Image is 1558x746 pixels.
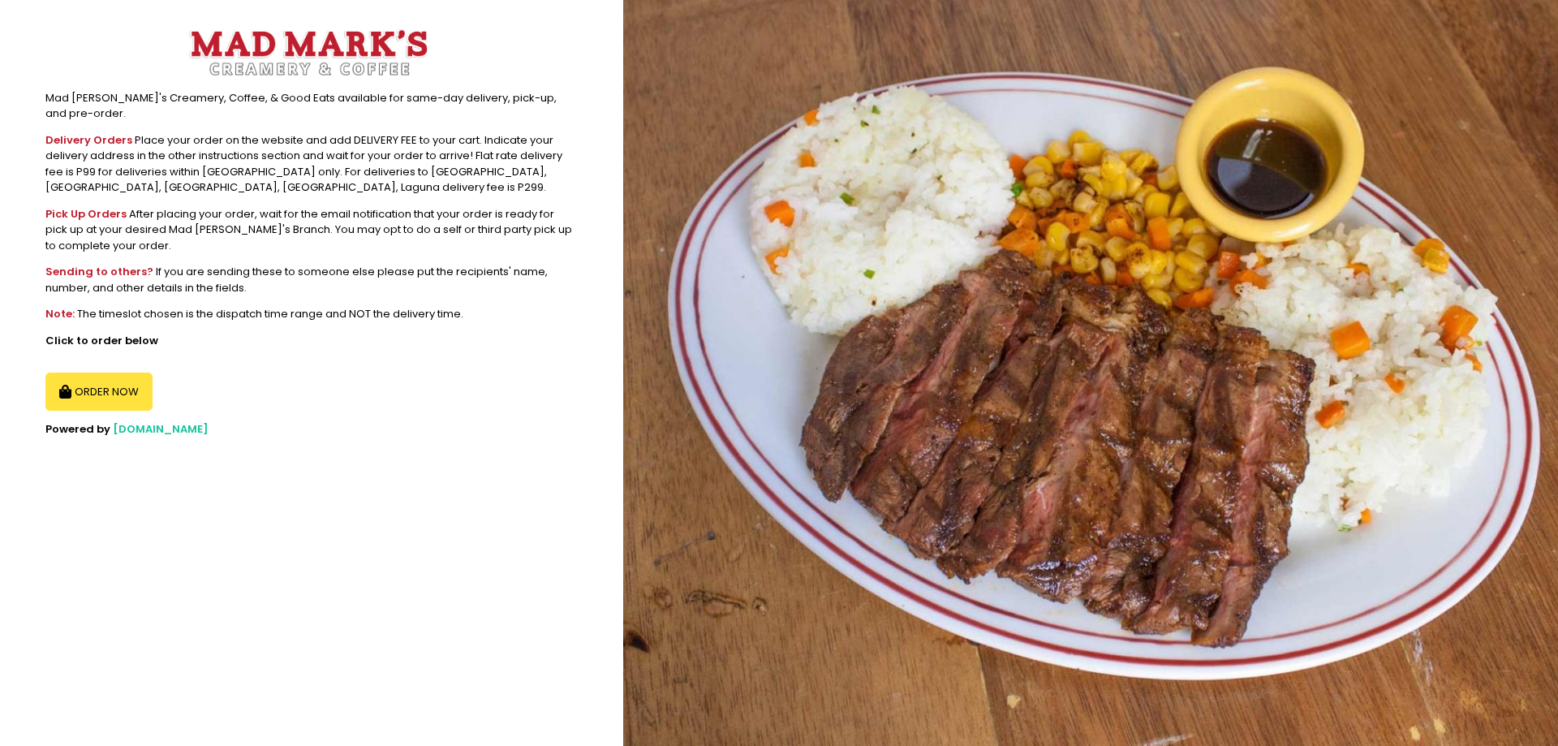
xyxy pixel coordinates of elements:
[45,264,153,279] b: Sending to others?
[187,24,431,80] img: MadMark's Creamery & Good Eats
[45,306,75,321] b: Note:
[45,132,132,148] b: Delivery Orders
[45,306,578,322] div: The timeslot chosen is the dispatch time range and NOT the delivery time.
[45,90,578,122] div: Mad [PERSON_NAME]'s Creamery, Coffee, & Good Eats available for same-day delivery, pick-up, and p...
[45,373,153,412] button: ORDER NOW
[45,132,578,196] div: Place your order on the website and add DELIVERY FEE to your cart. Indicate your delivery address...
[45,206,127,222] b: Pick Up Orders
[45,333,578,349] div: Click to order below
[45,264,578,295] div: If you are sending these to someone else please put the recipients' name, number, and other detai...
[45,421,578,438] div: Powered by
[45,206,578,254] div: After placing your order, wait for the email notification that your order is ready for pick up at...
[113,421,209,437] a: [DOMAIN_NAME]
